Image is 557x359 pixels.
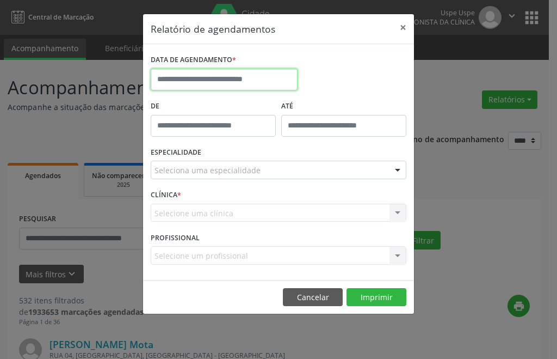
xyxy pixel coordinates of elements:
[281,98,406,115] label: ATÉ
[151,229,200,246] label: PROFISSIONAL
[151,22,275,36] h5: Relatório de agendamentos
[346,288,406,307] button: Imprimir
[283,288,343,307] button: Cancelar
[151,187,181,204] label: CLÍNICA
[151,52,236,69] label: DATA DE AGENDAMENTO
[154,165,261,176] span: Seleciona uma especialidade
[151,144,201,161] label: ESPECIALIDADE
[392,14,414,41] button: Close
[151,98,276,115] label: De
